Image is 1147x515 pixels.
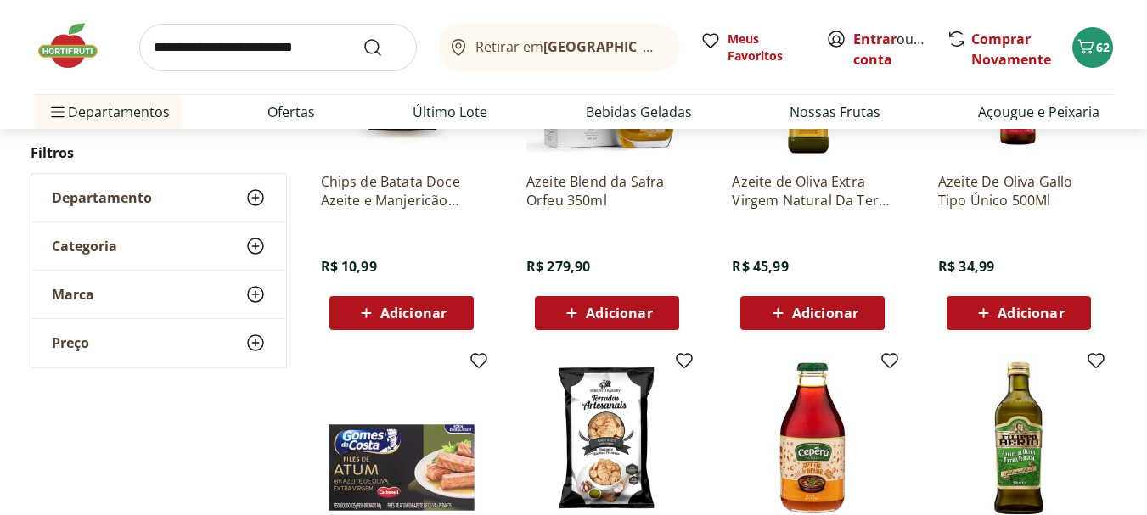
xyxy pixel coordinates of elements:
span: Adicionar [586,306,652,320]
a: Chips de Batata Doce Azeite e Manjericão Roots to Go 45g [321,172,482,210]
button: Retirar em[GEOGRAPHIC_DATA]/[GEOGRAPHIC_DATA] [437,24,680,71]
span: R$ 10,99 [321,257,377,276]
span: Adicionar [998,306,1064,320]
a: Criar conta [853,30,947,69]
button: Menu [48,92,68,132]
span: Retirar em [475,39,663,54]
a: Azeite De Oliva Gallo Tipo Único 500Ml [938,172,1099,210]
a: Ofertas [267,102,315,122]
button: Categoria [31,222,286,270]
span: Categoria [52,238,117,255]
a: Comprar Novamente [971,30,1051,69]
span: Adicionar [380,306,447,320]
button: Adicionar [329,296,474,330]
a: Último Lote [413,102,487,122]
a: Entrar [853,30,897,48]
a: Açougue e Peixaria [978,102,1099,122]
b: [GEOGRAPHIC_DATA]/[GEOGRAPHIC_DATA] [543,37,829,56]
span: R$ 34,99 [938,257,994,276]
span: Meus Favoritos [728,31,806,64]
a: Azeite de Oliva Extra Virgem Natural Da Terra 500ml [732,172,893,210]
span: R$ 45,99 [732,257,788,276]
button: Departamento [31,174,286,221]
span: ou [853,29,929,70]
button: Marca [31,271,286,318]
a: Bebidas Geladas [586,102,692,122]
img: Hortifruti [34,20,119,71]
a: Azeite Blend da Safra Orfeu 350ml [526,172,688,210]
button: Carrinho [1072,27,1113,68]
button: Adicionar [740,296,885,330]
button: Adicionar [535,296,679,330]
a: Nossas Frutas [790,102,880,122]
button: Submit Search [363,37,403,58]
button: Preço [31,319,286,367]
span: 62 [1096,39,1110,55]
span: Departamento [52,189,152,206]
input: search [139,24,417,71]
a: Meus Favoritos [700,31,806,64]
button: Adicionar [947,296,1091,330]
span: Marca [52,286,94,303]
span: Departamentos [48,92,170,132]
span: Adicionar [792,306,858,320]
span: R$ 279,90 [526,257,590,276]
span: Preço [52,334,89,351]
h2: Filtros [31,136,287,170]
